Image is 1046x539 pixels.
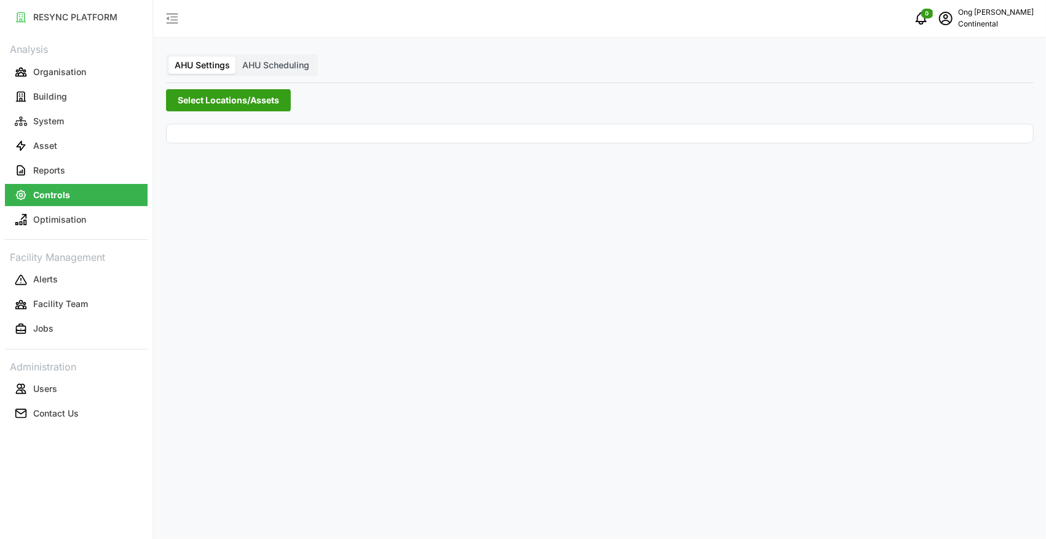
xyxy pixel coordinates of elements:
button: Contact Us [5,402,148,425]
p: Facility Management [5,247,148,265]
a: Organisation [5,60,148,84]
a: Contact Us [5,401,148,426]
a: Asset [5,134,148,158]
button: Jobs [5,318,148,340]
a: Controls [5,183,148,207]
p: Continental [958,18,1034,30]
button: Optimisation [5,209,148,231]
p: Building [33,90,67,103]
button: System [5,110,148,132]
a: Optimisation [5,207,148,232]
a: Users [5,377,148,401]
a: Alerts [5,268,148,292]
p: Administration [5,357,148,375]
p: Jobs [33,322,53,335]
span: 0 [925,9,929,18]
p: System [33,115,64,127]
button: notifications [909,6,933,31]
a: Building [5,84,148,109]
p: Reports [33,164,65,177]
button: Select Locations/Assets [166,89,291,111]
button: Organisation [5,61,148,83]
button: Users [5,378,148,400]
p: Ong [PERSON_NAME] [958,7,1034,18]
p: Controls [33,189,70,201]
p: Optimisation [33,214,86,226]
button: Controls [5,184,148,206]
button: Reports [5,159,148,182]
a: Reports [5,158,148,183]
span: AHU Settings [175,60,230,70]
p: Facility Team [33,298,88,310]
a: RESYNC PLATFORM [5,5,148,30]
button: Alerts [5,269,148,291]
p: Contact Us [33,407,79,420]
a: System [5,109,148,134]
button: RESYNC PLATFORM [5,6,148,28]
button: Asset [5,135,148,157]
p: Users [33,383,57,395]
p: RESYNC PLATFORM [33,11,117,23]
a: Jobs [5,317,148,341]
a: Facility Team [5,292,148,317]
button: Building [5,86,148,108]
button: schedule [933,6,958,31]
p: Alerts [33,273,58,285]
p: Analysis [5,39,148,57]
p: Asset [33,140,57,152]
button: Facility Team [5,293,148,316]
p: Organisation [33,66,86,78]
span: AHU Scheduling [242,60,309,70]
span: Select Locations/Assets [178,90,279,111]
